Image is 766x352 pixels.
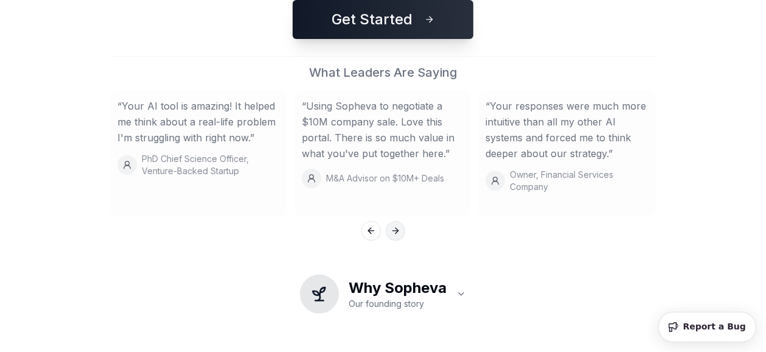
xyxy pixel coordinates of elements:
[117,98,280,146] blockquote: “ Your AI tool is amazing! It helped me think about a real-life problem I'm struggling with right...
[349,298,447,310] p: Our founding story
[326,172,444,185] p: M&A Advisor on $10M+ Deals
[111,64,656,81] h2: What Leaders Are Saying
[142,153,280,177] p: PhD Chief Science Officer, Venture-Backed Startup
[349,278,447,298] h2: Why Sopheva
[302,98,464,161] blockquote: “ Using Sopheva to negotiate a $10M company sale. Love this portal. There is so much value in wha...
[510,169,648,193] p: Owner, Financial Services Company
[300,270,466,323] button: Why SophevaOur founding story
[486,98,648,161] blockquote: “ Your responses were much more intuitive than all my other AI systems and forced me to think dee...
